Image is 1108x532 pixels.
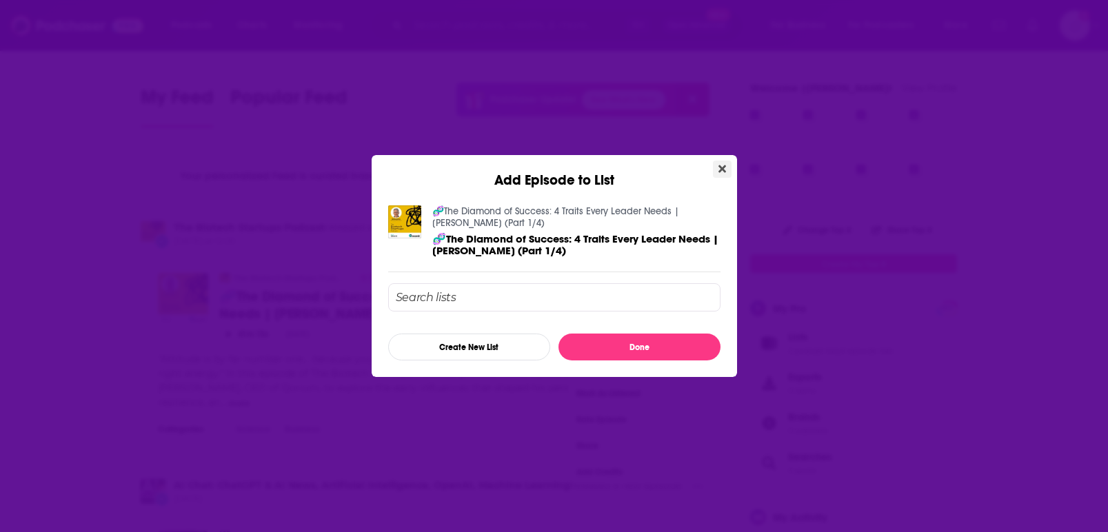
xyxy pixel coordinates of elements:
[388,283,721,360] div: Add Episode To List
[432,232,718,257] span: 🧬The Diamond of Success: 4 Traits Every Leader Needs | [PERSON_NAME] (Part 1/4)
[388,205,421,238] img: 🧬The Diamond of Success: 4 Traits Every Leader Needs | Michael Newton (Part 1/4)
[713,161,732,178] button: Close
[432,205,679,229] a: 🧬The Diamond of Success: 4 Traits Every Leader Needs | Michael Newton (Part 1/4)
[432,233,721,256] a: 🧬The Diamond of Success: 4 Traits Every Leader Needs | Michael Newton (Part 1/4)
[388,283,721,311] input: Search lists
[388,334,550,360] button: Create New List
[372,155,737,189] div: Add Episode to List
[558,334,721,360] button: Done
